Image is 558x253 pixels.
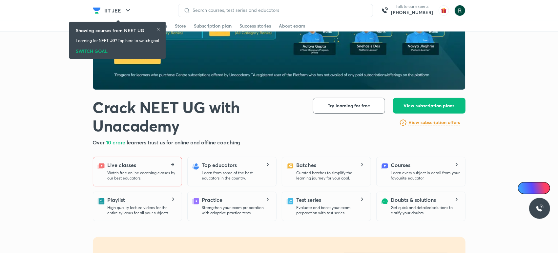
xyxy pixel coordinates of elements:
p: High quality lecture videos for the entire syllabus for all your subjects. [108,205,176,216]
h5: Live classes [108,161,136,169]
div: Success stories [240,23,271,29]
h5: Practice [202,196,222,204]
span: Try learning for free [328,102,370,109]
div: SWITCH GOAL [76,46,159,53]
span: Ai Doubts [529,185,546,191]
a: [PHONE_NUMBER] [391,9,433,16]
p: Learning for NEET UG? Tap here to switch goal [76,38,159,44]
div: About exam [279,23,306,29]
span: Over [93,139,106,146]
h6: View subscription offers [408,119,460,126]
a: View subscription offers [408,119,460,127]
h5: Batches [297,161,316,169]
h1: Crack NEET UG with Unacademy [93,98,302,135]
p: Watch free online coaching classes by our best educators. [108,170,176,181]
p: Evaluate and boost your exam preparation with test series. [297,205,365,216]
p: Strengthen your exam preparation with adaptive practice tests. [202,205,271,216]
button: View subscription plans [393,98,465,114]
img: Khushi Gupta [454,5,465,16]
p: Learn every subject in detail from your favourite educator. [391,170,460,181]
h5: Test series [297,196,321,204]
a: Store [175,21,186,31]
img: avatar [439,5,449,16]
img: ttu [536,204,544,212]
div: Subscription plan [194,23,232,29]
span: View subscription plans [404,102,455,109]
a: About exam [279,21,306,31]
img: call-us [378,4,391,17]
span: learners trust us for online and offline coaching [127,139,240,146]
p: Learn from some of the best educators in the country. [202,170,271,181]
p: Get quick and detailed solutions to clarify your doubts. [391,205,460,216]
button: IIT JEE [101,4,136,17]
p: Curated batches to simplify the learning journey for your goal. [297,170,365,181]
a: Subscription plan [194,21,232,31]
h6: Showing courses from NEET UG [76,27,144,34]
a: Success stories [240,21,271,31]
h5: Top educators [202,161,237,169]
p: Talk to our experts [391,4,433,9]
a: Ai Doubts [518,182,550,194]
span: 10 crore [106,139,127,146]
h5: Doubts & solutions [391,196,436,204]
input: Search courses, test series and educators [190,8,367,13]
h5: Playlist [108,196,125,204]
div: Store [175,23,186,29]
img: Company Logo [93,7,101,14]
h5: Courses [391,161,410,169]
button: Try learning for free [313,98,385,114]
img: Icon [522,185,527,191]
